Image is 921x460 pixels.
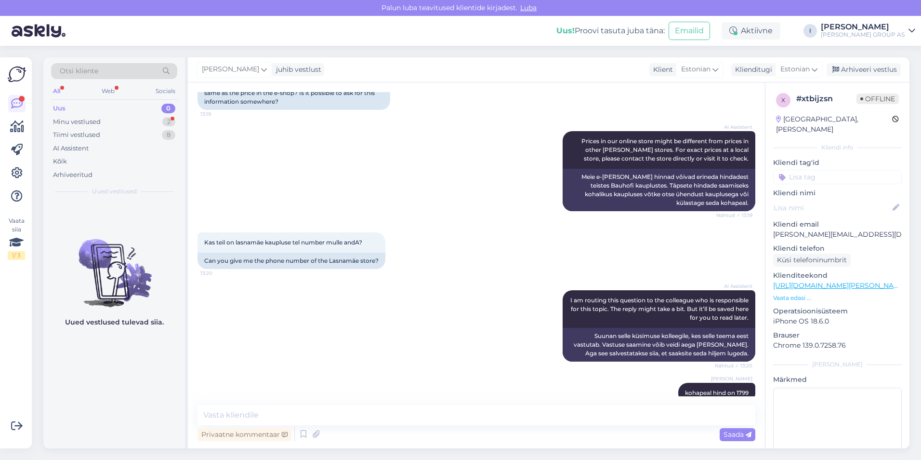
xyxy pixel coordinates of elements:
[724,430,751,439] span: Saada
[53,157,67,166] div: Kõik
[716,283,752,290] span: AI Assistent
[773,294,902,302] p: Vaata edasi ...
[773,330,902,340] p: Brauser
[197,76,390,110] div: I would also like to ask if the price of this machine locally is the same as the price in the e-s...
[773,158,902,168] p: Kliendi tag'id
[162,117,175,127] div: 2
[827,63,901,76] div: Arhiveeri vestlus
[161,104,175,113] div: 0
[776,114,892,135] div: [GEOGRAPHIC_DATA], [PERSON_NAME]
[681,64,710,75] span: Estonian
[272,65,321,75] div: juhib vestlust
[780,64,810,75] span: Estonian
[773,143,902,152] div: Kliendi info
[821,23,905,31] div: [PERSON_NAME]
[821,23,915,39] a: [PERSON_NAME][PERSON_NAME] GROUP AS
[581,137,750,162] span: Prices in our online store might be different from prices in other [PERSON_NAME] stores. For exac...
[773,188,902,198] p: Kliendi nimi
[197,428,291,441] div: Privaatne kommentaar
[856,94,899,104] span: Offline
[8,216,25,260] div: Vaata siia
[773,230,902,240] p: [PERSON_NAME][EMAIL_ADDRESS][DOMAIN_NAME]
[570,297,750,321] span: I am routing this question to the colleague who is responsible for this topic. The reply might ta...
[773,170,902,184] input: Lisa tag
[8,251,25,260] div: 1 / 3
[200,110,237,118] span: 13:19
[563,328,755,362] div: Suunan selle küsimuse kolleegile, kes selle teema eest vastutab. Vastuse saamine võib veidi aega ...
[773,375,902,385] p: Märkmed
[563,169,755,211] div: Meie e-[PERSON_NAME] hinnad võivad erineda hindadest teistes Bauhofi kauplustes. Täpsete hindade ...
[53,104,66,113] div: Uus
[773,271,902,281] p: Klienditeekond
[774,203,891,213] input: Lisa nimi
[773,316,902,326] p: iPhone OS 18.6.0
[773,219,902,230] p: Kliendi email
[53,144,89,153] div: AI Assistent
[773,244,902,254] p: Kliendi telefon
[92,187,137,196] span: Uued vestlused
[669,22,710,40] button: Emailid
[731,65,772,75] div: Klienditugi
[773,360,902,369] div: [PERSON_NAME]
[204,239,362,246] span: Kas teil on lasnamäe kaupluse tel number mulle andA?
[8,65,26,83] img: Askly Logo
[53,117,101,127] div: Minu vestlused
[100,85,117,97] div: Web
[556,25,665,37] div: Proovi tasuta juba täna:
[773,340,902,351] p: Chrome 139.0.7258.76
[53,130,100,140] div: Tiimi vestlused
[821,31,905,39] div: [PERSON_NAME] GROUP AS
[200,270,237,277] span: 13:20
[773,306,902,316] p: Operatsioonisüsteem
[649,65,673,75] div: Klient
[773,281,906,290] a: [URL][DOMAIN_NAME][PERSON_NAME]
[65,317,164,327] p: Uued vestlused tulevad siia.
[711,375,752,382] span: [PERSON_NAME]
[53,170,92,180] div: Arhiveeritud
[796,93,856,105] div: # xtbijzsn
[685,389,749,396] span: kohapeal hind on 1799
[517,3,539,12] span: Luba
[781,96,785,104] span: x
[716,123,752,131] span: AI Assistent
[722,22,780,40] div: Aktiivne
[803,24,817,38] div: I
[773,254,851,267] div: Küsi telefoninumbrit
[716,212,752,219] span: Nähtud ✓ 13:19
[202,64,259,75] span: [PERSON_NAME]
[197,253,385,269] div: Can you give me the phone number of the Lasnamäe store?
[51,85,62,97] div: All
[556,26,575,35] b: Uus!
[715,362,752,369] span: Nähtud ✓ 13:20
[162,130,175,140] div: 8
[60,66,98,76] span: Otsi kliente
[154,85,177,97] div: Socials
[43,222,185,309] img: No chats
